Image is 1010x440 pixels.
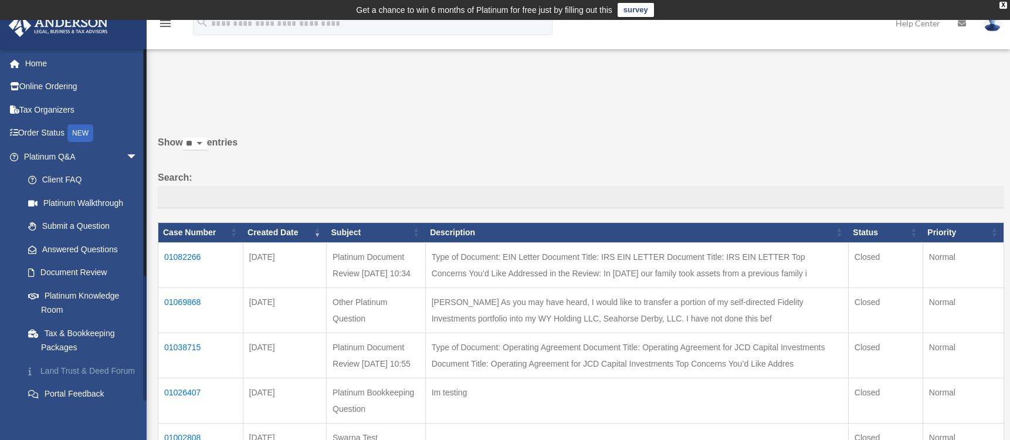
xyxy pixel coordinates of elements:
[67,124,93,142] div: NEW
[327,378,426,423] td: Platinum Bookkeeping Question
[327,222,426,242] th: Subject: activate to sort column ascending
[16,191,155,215] a: Platinum Walkthrough
[923,287,1004,333] td: Normal
[327,242,426,287] td: Platinum Document Review [DATE] 10:34
[16,238,150,261] a: Answered Questions
[848,378,923,423] td: Closed
[8,121,155,145] a: Order StatusNEW
[425,378,848,423] td: Im testing
[356,3,612,17] div: Get a chance to win 6 months of Platinum for free just by filling out this
[243,222,326,242] th: Created Date: activate to sort column ascending
[848,333,923,378] td: Closed
[984,15,1001,32] img: User Pic
[158,333,243,378] td: 01038715
[425,333,848,378] td: Type of Document: Operating Agreement Document Title: Operating Agreement for JCD Capital Investm...
[16,168,155,192] a: Client FAQ
[848,242,923,287] td: Closed
[243,333,326,378] td: [DATE]
[923,242,1004,287] td: Normal
[158,378,243,423] td: 01026407
[8,75,155,99] a: Online Ordering
[158,21,172,31] a: menu
[16,321,155,359] a: Tax & Bookkeeping Packages
[158,170,1004,208] label: Search:
[126,145,150,169] span: arrow_drop_down
[158,134,1004,163] label: Show entries
[999,2,1007,9] div: close
[16,261,155,285] a: Document Review
[327,333,426,378] td: Platinum Document Review [DATE] 10:55
[158,287,243,333] td: 01069868
[327,287,426,333] td: Other Platinum Question
[158,222,243,242] th: Case Number: activate to sort column ascending
[848,287,923,333] td: Closed
[8,52,155,75] a: Home
[425,242,848,287] td: Type of Document: EIN Letter Document Title: IRS EIN LETTER Document Title: IRS EIN LETTER Top Co...
[16,284,155,321] a: Platinum Knowledge Room
[243,378,326,423] td: [DATE]
[16,359,155,383] a: Land Trust & Deed Forum
[16,215,155,238] a: Submit a Question
[5,14,111,37] img: Anderson Advisors Platinum Portal
[923,333,1004,378] td: Normal
[8,98,155,121] a: Tax Organizers
[923,222,1004,242] th: Priority: activate to sort column ascending
[158,242,243,287] td: 01082266
[425,222,848,242] th: Description: activate to sort column ascending
[923,378,1004,423] td: Normal
[425,287,848,333] td: [PERSON_NAME] As you may have heard, I would like to transfer a portion of my self-directed Fidel...
[243,242,326,287] td: [DATE]
[16,383,155,406] a: Portal Feedback
[243,287,326,333] td: [DATE]
[618,3,654,17] a: survey
[158,16,172,31] i: menu
[8,145,155,168] a: Platinum Q&Aarrow_drop_down
[158,186,1004,208] input: Search:
[848,222,923,242] th: Status: activate to sort column ascending
[196,16,209,29] i: search
[183,137,207,151] select: Showentries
